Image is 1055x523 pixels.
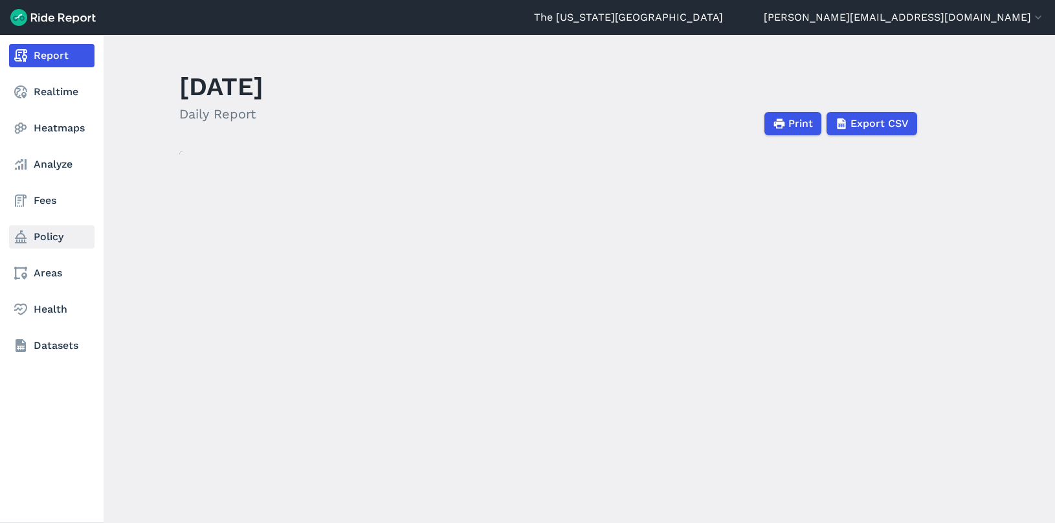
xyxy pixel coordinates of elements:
[10,9,96,26] img: Ride Report
[850,116,909,131] span: Export CSV
[179,69,263,104] h1: [DATE]
[9,117,94,140] a: Heatmaps
[9,153,94,176] a: Analyze
[827,112,917,135] button: Export CSV
[788,116,813,131] span: Print
[9,225,94,249] a: Policy
[179,104,263,124] h2: Daily Report
[9,189,94,212] a: Fees
[534,10,723,25] a: The [US_STATE][GEOGRAPHIC_DATA]
[764,112,821,135] button: Print
[9,298,94,321] a: Health
[764,10,1045,25] button: [PERSON_NAME][EMAIL_ADDRESS][DOMAIN_NAME]
[9,334,94,357] a: Datasets
[9,80,94,104] a: Realtime
[9,261,94,285] a: Areas
[9,44,94,67] a: Report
